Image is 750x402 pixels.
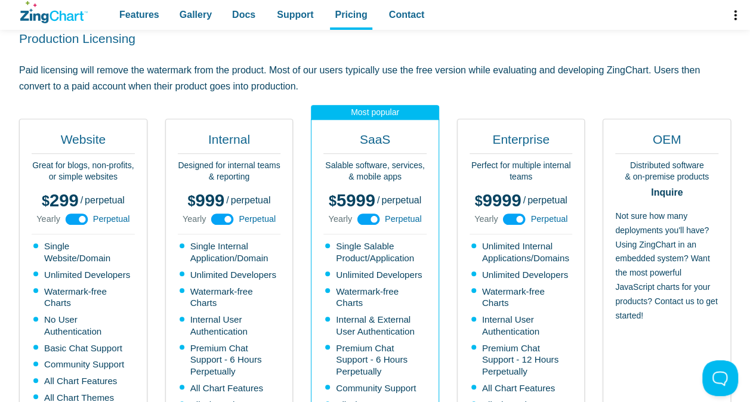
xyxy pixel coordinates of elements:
li: Premium Chat Support - 12 Hours Perpetually [471,342,573,378]
h2: Enterprise [470,131,573,154]
a: ZingChart Logo. Click to return to the homepage [20,1,88,23]
li: All Chart Features [471,382,573,394]
span: / [377,196,379,205]
span: Gallery [180,7,212,23]
span: Contact [389,7,425,23]
span: Support [277,7,313,23]
strong: Inquire [615,188,718,197]
span: Yearly [36,215,60,223]
span: Perpetual [385,215,422,223]
li: Unlimited Developers [325,269,427,281]
span: / [81,196,83,205]
li: All Chart Features [33,375,135,387]
li: Unlimited Developers [180,269,281,281]
span: 5999 [329,191,375,210]
h2: Production Licensing [19,30,731,47]
li: Premium Chat Support - 6 Hours Perpetually [325,342,427,378]
span: perpetual [381,195,421,205]
li: Watermark-free Charts [471,286,573,310]
h2: Website [32,131,135,154]
h2: Internal [178,131,281,154]
li: Watermark-free Charts [180,286,281,310]
li: Single Salable Product/Application [325,240,427,264]
span: 999 [187,191,224,210]
li: Watermark-free Charts [325,286,427,310]
li: No User Authentication [33,314,135,338]
span: Perpetual [93,215,130,223]
span: Yearly [474,215,498,223]
p: Designed for internal teams & reporting [178,160,281,183]
span: Docs [232,7,255,23]
span: Perpetual [239,215,276,223]
li: Unlimited Developers [471,269,573,281]
span: perpetual [85,195,125,205]
span: Yearly [183,215,206,223]
span: perpetual [527,195,567,205]
p: Salable software, services, & mobile apps [323,160,427,183]
span: Yearly [328,215,351,223]
span: Features [119,7,159,23]
span: / [226,196,229,205]
h2: OEM [615,131,718,154]
p: Distributed software & on-premise products [615,160,718,183]
li: Watermark-free Charts [33,286,135,310]
span: 9999 [475,191,521,210]
li: Internal User Authentication [471,314,573,338]
p: Perfect for multiple internal teams [470,160,573,183]
span: / [523,196,525,205]
li: All Chart Features [180,382,281,394]
span: 299 [42,191,79,210]
span: Pricing [335,7,367,23]
li: Community Support [325,382,427,394]
li: Premium Chat Support - 6 Hours Perpetually [180,342,281,378]
li: Unlimited Internal Applications/Domains [471,240,573,264]
li: Unlimited Developers [33,269,135,281]
li: Internal User Authentication [180,314,281,338]
p: Great for blogs, non-profits, or simple websites [32,160,135,183]
p: Paid licensing will remove the watermark from the product. Most of our users typically use the fr... [19,62,731,94]
li: Single Website/Domain [33,240,135,264]
li: Community Support [33,358,135,370]
li: Basic Chat Support [33,342,135,354]
h2: SaaS [323,131,427,154]
span: Perpetual [530,215,567,223]
li: Internal & External User Authentication [325,314,427,338]
iframe: Toggle Customer Support [702,360,738,396]
span: perpetual [231,195,271,205]
li: Single Internal Application/Domain [180,240,281,264]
